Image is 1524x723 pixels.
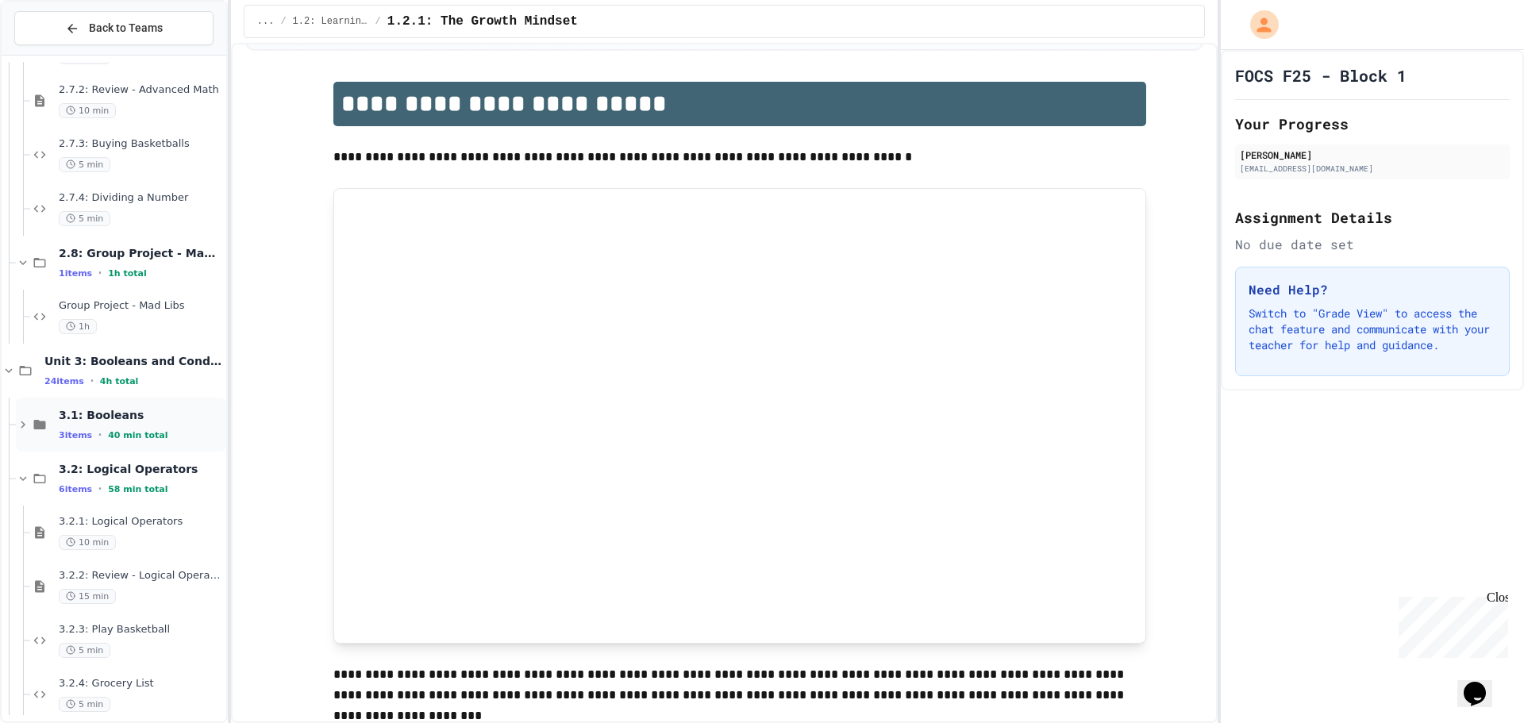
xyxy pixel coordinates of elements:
span: • [98,429,102,441]
span: 6 items [59,484,92,494]
button: Back to Teams [14,11,214,45]
span: 5 min [59,211,110,226]
span: 3.1: Booleans [59,408,223,422]
h3: Need Help? [1249,280,1496,299]
span: / [280,15,286,28]
div: [PERSON_NAME] [1240,148,1505,162]
span: 10 min [59,103,116,118]
span: 5 min [59,697,110,712]
span: • [98,483,102,495]
span: • [90,375,94,387]
div: Chat with us now!Close [6,6,110,101]
span: 4h total [100,376,139,386]
span: 1 items [59,268,92,279]
p: Switch to "Grade View" to access the chat feature and communicate with your teacher for help and ... [1249,306,1496,353]
div: My Account [1233,6,1283,43]
span: 3.2.4: Grocery List [59,677,223,690]
span: 24 items [44,376,84,386]
span: Group Project - Mad Libs [59,299,223,313]
span: / [375,15,381,28]
span: 2.8: Group Project - Mad Libs [59,246,223,260]
iframe: chat widget [1392,590,1508,658]
span: 15 min [59,589,116,604]
span: 5 min [59,643,110,658]
h2: Assignment Details [1235,206,1510,229]
span: 1h [59,319,97,334]
span: Unit 3: Booleans and Conditionals [44,354,223,368]
span: 1h total [108,268,147,279]
span: 3.2: Logical Operators [59,462,223,476]
span: 3.2.1: Logical Operators [59,515,223,529]
div: [EMAIL_ADDRESS][DOMAIN_NAME] [1240,163,1505,175]
h2: Your Progress [1235,113,1510,135]
span: 3 items [59,430,92,440]
span: 2.7.4: Dividing a Number [59,191,223,205]
span: 2.7.2: Review - Advanced Math [59,83,223,97]
h1: FOCS F25 - Block 1 [1235,64,1407,87]
span: 10 min [59,535,116,550]
span: 1.2.1: The Growth Mindset [387,12,578,31]
span: 5 min [59,157,110,172]
div: No due date set [1235,235,1510,254]
span: 3.2.3: Play Basketball [59,623,223,636]
span: 1.2: Learning to Solve Hard Problems [293,15,369,28]
span: Back to Teams [89,20,163,37]
span: 40 min total [108,430,167,440]
span: 2.7.3: Buying Basketballs [59,137,223,151]
span: 58 min total [108,484,167,494]
iframe: chat widget [1457,660,1508,707]
span: • [98,267,102,279]
span: 3.2.2: Review - Logical Operators [59,569,223,583]
span: ... [257,15,275,28]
